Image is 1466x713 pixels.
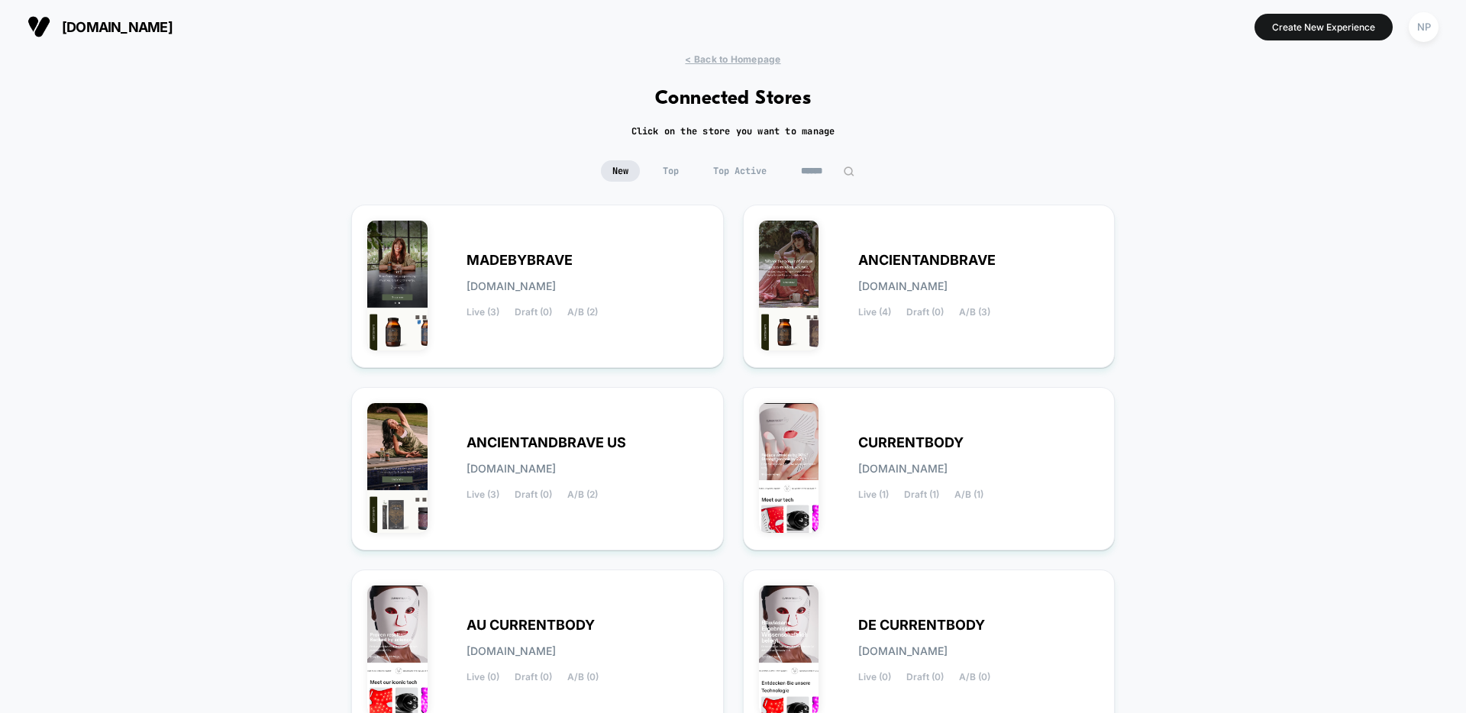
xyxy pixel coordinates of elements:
h2: Click on the store you want to manage [631,125,835,137]
span: A/B (0) [959,672,990,682]
img: Visually logo [27,15,50,38]
img: ANCIENTANDBRAVE [759,221,819,350]
span: [DOMAIN_NAME] [858,646,948,657]
div: NP [1409,12,1439,42]
img: edit [843,166,854,177]
span: Draft (0) [515,489,552,500]
button: NP [1404,11,1443,43]
span: CURRENTBODY [858,437,964,448]
img: CURRENTBODY [759,403,819,533]
span: New [601,160,640,182]
span: Live (0) [467,672,499,682]
span: [DOMAIN_NAME] [858,281,948,292]
span: [DOMAIN_NAME] [467,646,556,657]
h1: Connected Stores [655,88,812,110]
span: AU CURRENTBODY [467,620,595,631]
button: [DOMAIN_NAME] [23,15,177,39]
span: DE CURRENTBODY [858,620,985,631]
span: [DOMAIN_NAME] [62,19,173,35]
span: ANCIENTANDBRAVE US [467,437,626,448]
span: Top [651,160,690,182]
span: Live (3) [467,307,499,318]
span: [DOMAIN_NAME] [858,463,948,474]
img: ANCIENTANDBRAVE_US [367,403,428,533]
span: Draft (0) [515,307,552,318]
span: ANCIENTANDBRAVE [858,255,996,266]
span: A/B (2) [567,489,598,500]
span: Draft (0) [906,307,944,318]
img: MADEBYBRAVE [367,221,428,350]
span: Draft (1) [904,489,939,500]
span: Live (4) [858,307,891,318]
span: A/B (3) [959,307,990,318]
span: Live (3) [467,489,499,500]
button: Create New Experience [1254,14,1393,40]
span: [DOMAIN_NAME] [467,281,556,292]
span: A/B (2) [567,307,598,318]
span: A/B (0) [567,672,599,682]
span: Top Active [702,160,778,182]
span: Live (0) [858,672,891,682]
span: Draft (0) [515,672,552,682]
span: A/B (1) [954,489,983,500]
span: < Back to Homepage [685,53,780,65]
span: Draft (0) [906,672,944,682]
span: [DOMAIN_NAME] [467,463,556,474]
span: Live (1) [858,489,889,500]
span: MADEBYBRAVE [467,255,573,266]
